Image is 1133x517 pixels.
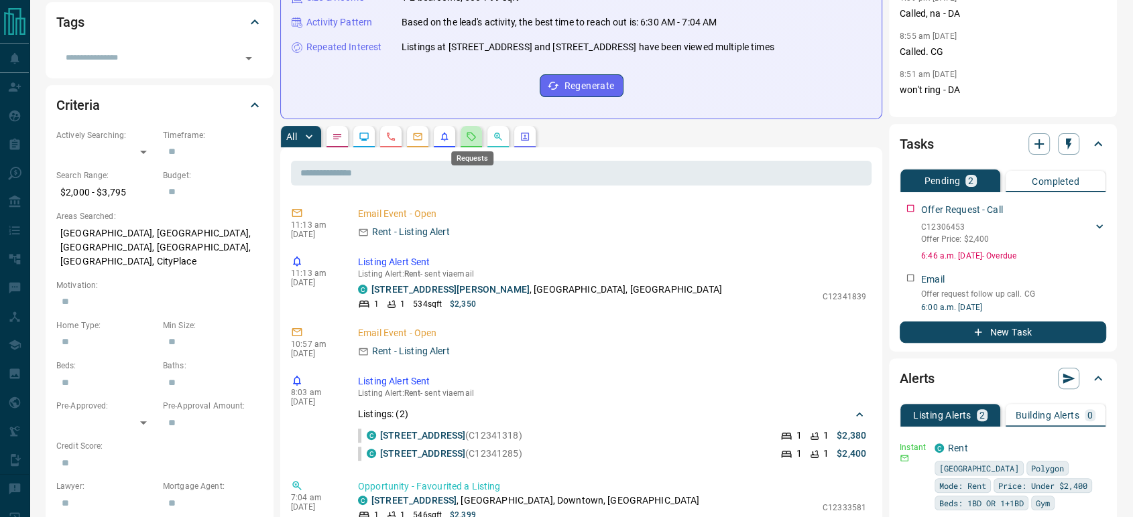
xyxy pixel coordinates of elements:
[921,301,1106,313] p: 6:00 a.m. [DATE]
[823,447,829,461] p: 1
[380,429,522,443] p: (C12341318)
[291,502,338,512] p: [DATE]
[1032,177,1079,186] p: Completed
[413,298,442,310] p: 534 sqft
[56,400,156,412] p: Pre-Approved:
[56,6,263,38] div: Tags
[900,108,957,117] p: 8:31 am [DATE]
[913,411,971,420] p: Listing Alerts
[900,441,927,453] p: Instant
[358,388,866,398] p: Listing Alert : - sent via email
[921,203,1003,217] p: Offer Request - Call
[900,70,957,79] p: 8:51 am [DATE]
[163,400,263,412] p: Pre-Approval Amount:
[286,132,297,141] p: All
[56,89,263,121] div: Criteria
[372,225,450,239] p: Rent - Listing Alert
[358,269,866,279] p: Listing Alert : - sent via email
[1031,461,1064,475] span: Polygon
[358,479,866,494] p: Opportunity - Favourited a Listing
[56,222,263,273] p: [GEOGRAPHIC_DATA], [GEOGRAPHIC_DATA], [GEOGRAPHIC_DATA], [GEOGRAPHIC_DATA], [GEOGRAPHIC_DATA], Ci...
[291,278,338,287] p: [DATE]
[979,411,985,420] p: 2
[921,250,1106,262] p: 6:46 a.m. [DATE] - Overdue
[823,429,829,443] p: 1
[900,83,1106,97] p: won't ring - DA
[358,374,866,388] p: Listing Alert Sent
[306,15,372,29] p: Activity Pattern
[900,321,1106,343] button: New Task
[921,221,989,233] p: C12306453
[163,480,263,492] p: Mortgage Agent:
[380,448,465,459] a: [STREET_ADDRESS]
[56,440,263,452] p: Credit Score:
[291,397,338,407] p: [DATE]
[358,255,866,269] p: Listing Alert Sent
[540,74,623,97] button: Regenerate
[239,49,258,68] button: Open
[493,131,503,142] svg: Opportunities
[371,283,722,297] p: , [GEOGRAPHIC_DATA], [GEOGRAPHIC_DATA]
[921,233,989,245] p: Offer Price: $2,400
[306,40,381,54] p: Repeated Interest
[939,479,986,492] span: Mode: Rent
[56,11,84,33] h2: Tags
[900,368,935,389] h2: Alerts
[466,131,477,142] svg: Requests
[900,128,1106,160] div: Tasks
[921,273,945,287] p: Email
[291,340,338,349] p: 10:57 am
[380,430,465,441] a: [STREET_ADDRESS]
[291,388,338,397] p: 8:03 am
[358,407,408,421] p: Listings: ( 2 )
[367,449,376,458] div: condos.ca
[163,169,263,181] p: Budget:
[935,443,944,453] div: condos.ca
[56,181,156,204] p: $2,000 - $3,795
[900,45,1106,59] p: Called. CG
[900,31,957,41] p: 8:55 am [DATE]
[367,431,376,440] div: condos.ca
[402,40,774,54] p: Listings at [STREET_ADDRESS] and [STREET_ADDRESS] have been viewed multiple times
[332,131,343,142] svg: Notes
[450,298,476,310] p: $2,350
[1087,411,1093,420] p: 0
[823,291,866,303] p: C12341839
[385,131,396,142] svg: Calls
[358,285,367,294] div: condos.ca
[796,447,802,461] p: 1
[998,479,1087,492] span: Price: Under $2,400
[163,360,263,372] p: Baths:
[939,496,1024,510] span: Beds: 1BD OR 1+1BD
[291,493,338,502] p: 7:04 am
[358,326,866,340] p: Email Event - Open
[380,447,522,461] p: (C12341285)
[921,218,1106,248] div: C12306453Offer Price: $2,400
[371,495,457,506] a: [STREET_ADDRESS]
[358,402,866,427] div: Listings: (2)
[372,344,450,358] p: Rent - Listing Alert
[796,429,802,443] p: 1
[291,269,338,278] p: 11:13 am
[291,220,338,230] p: 11:13 am
[56,169,156,181] p: Search Range:
[921,288,1106,300] p: Offer request follow up call. CG
[371,494,699,508] p: , [GEOGRAPHIC_DATA], Downtown, [GEOGRAPHIC_DATA]
[374,298,379,310] p: 1
[412,131,423,142] svg: Emails
[163,129,263,141] p: Timeframe:
[924,176,960,186] p: Pending
[404,388,420,398] span: Rent
[439,131,450,142] svg: Listing Alerts
[948,443,968,453] a: Rent
[56,480,156,492] p: Lawyer:
[900,362,1106,394] div: Alerts
[56,210,263,222] p: Areas Searched:
[1016,411,1079,420] p: Building Alerts
[900,133,933,155] h2: Tasks
[371,284,530,295] a: [STREET_ADDRESS][PERSON_NAME]
[291,230,338,239] p: [DATE]
[359,131,369,142] svg: Lead Browsing Activity
[291,349,338,358] p: [DATE]
[404,269,420,279] span: Rent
